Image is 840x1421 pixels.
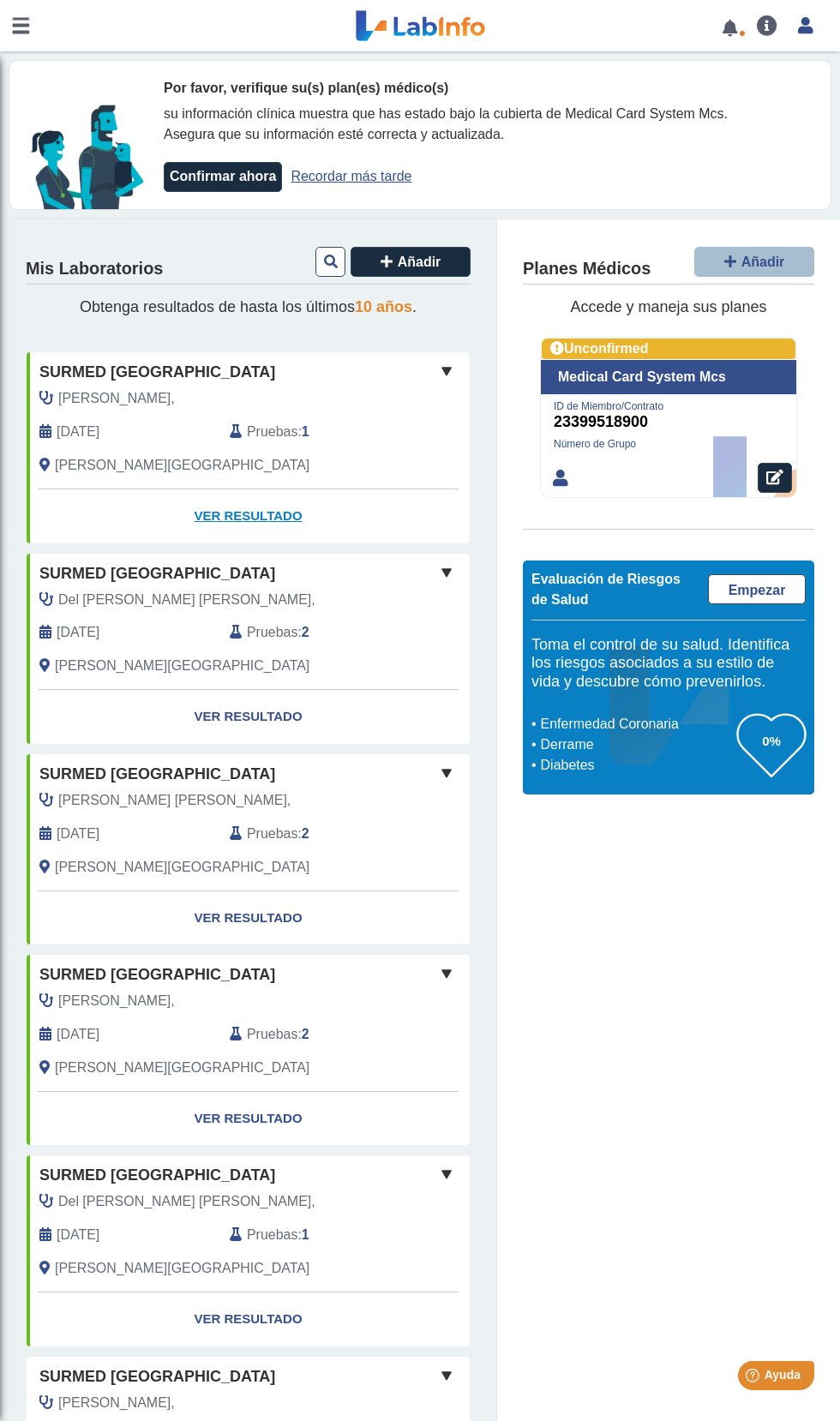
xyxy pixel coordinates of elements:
[57,622,99,643] span: 2025-01-08
[217,1225,407,1245] div: :
[536,734,737,755] li: Derrame
[217,824,407,844] div: :
[536,755,737,776] li: Diabetes
[26,259,163,279] h4: Mis Laboratorios
[27,489,470,543] a: Ver Resultado
[57,422,99,442] span: 2025-10-14
[217,622,407,643] div: :
[737,730,806,752] h3: 0%
[39,562,275,585] span: SurMed [GEOGRAPHIC_DATA]
[27,690,470,744] a: Ver Resultado
[58,590,315,610] span: Del Valle Arroyo Raul,
[55,1258,309,1279] span: Salinas, PR
[58,1393,175,1413] span: Garcia Arturo,
[351,247,471,277] button: Añadir
[57,824,99,844] span: 2023-02-11
[523,259,651,279] h4: Planes Médicos
[217,1024,407,1045] div: :
[39,1365,275,1388] span: SurMed [GEOGRAPHIC_DATA]
[164,162,282,192] button: Confirmar ahora
[570,298,766,315] span: Accede y maneja sus planes
[302,1027,309,1041] b: 2
[708,574,806,604] a: Empezar
[39,1164,275,1187] span: SurMed [GEOGRAPHIC_DATA]
[694,247,814,277] button: Añadir
[57,1024,99,1045] span: 2022-06-04
[536,714,737,734] li: Enfermedad Coronaria
[80,298,417,315] span: Obtenga resultados de hasta los últimos .
[27,1292,470,1346] a: Ver Resultado
[741,255,785,269] span: Añadir
[55,455,309,476] span: Salinas, PR
[291,169,411,183] a: Recordar más tarde
[164,78,772,99] div: Por favor, verifique su(s) plan(es) médico(s)
[217,422,407,442] div: :
[27,891,470,945] a: Ver Resultado
[55,1058,309,1078] span: Salinas, PR
[247,422,297,442] span: Pruebas
[247,1024,297,1045] span: Pruebas
[58,388,175,409] span: Resto Ramos Roberto,
[58,1191,315,1212] span: Del Valle Arroyo Raul,
[39,963,275,986] span: SurMed [GEOGRAPHIC_DATA]
[39,361,275,384] span: SurMed [GEOGRAPHIC_DATA]
[58,991,175,1011] span: Muns Robert,
[687,1354,821,1402] iframe: Help widget launcher
[247,622,297,643] span: Pruebas
[302,826,309,841] b: 2
[302,1227,309,1242] b: 1
[302,625,309,639] b: 2
[27,1092,470,1146] a: Ver Resultado
[729,583,786,597] span: Empezar
[247,824,297,844] span: Pruebas
[164,106,728,141] span: su información clínica muestra que has estado bajo la cubierta de Medical Card System Mcs. Asegur...
[355,298,412,315] span: 10 años
[247,1225,297,1245] span: Pruebas
[531,572,681,607] span: Evaluación de Riesgos de Salud
[302,424,309,439] b: 1
[398,255,441,269] span: Añadir
[39,763,275,786] span: SurMed [GEOGRAPHIC_DATA]
[531,636,806,692] h5: Toma el control de su salud. Identifica los riesgos asociados a su estilo de vida y descubre cómo...
[55,857,309,878] span: Salinas, PR
[57,1225,99,1245] span: 2022-05-31
[58,790,291,811] span: Caro Cardenas Jorge,
[55,656,309,676] span: Salinas, PR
